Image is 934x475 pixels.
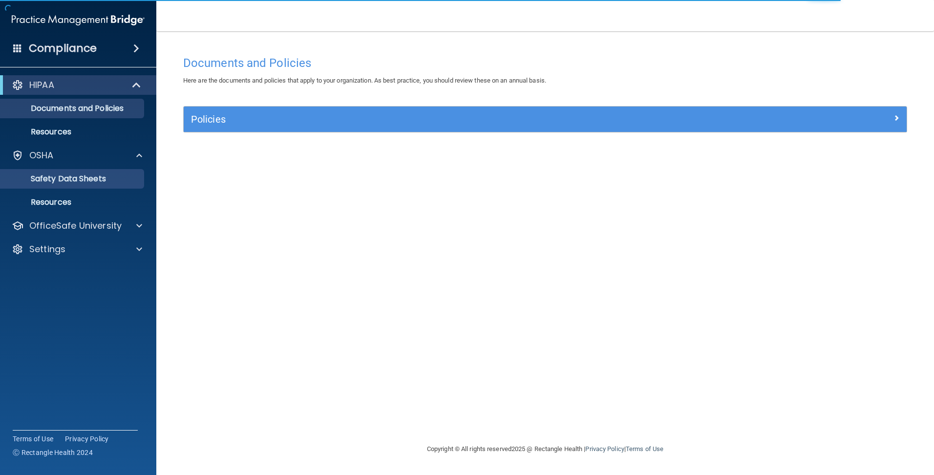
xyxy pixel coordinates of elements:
[6,197,140,207] p: Resources
[6,104,140,113] p: Documents and Policies
[585,445,624,453] a: Privacy Policy
[29,42,97,55] h4: Compliance
[191,111,899,127] a: Policies
[12,150,142,161] a: OSHA
[183,57,907,69] h4: Documents and Policies
[13,434,53,444] a: Terms of Use
[13,448,93,457] span: Ⓒ Rectangle Health 2024
[626,445,663,453] a: Terms of Use
[29,243,65,255] p: Settings
[6,174,140,184] p: Safety Data Sheets
[12,220,142,232] a: OfficeSafe University
[183,77,546,84] span: Here are the documents and policies that apply to your organization. As best practice, you should...
[29,79,54,91] p: HIPAA
[367,433,723,465] div: Copyright © All rights reserved 2025 @ Rectangle Health | |
[6,127,140,137] p: Resources
[12,243,142,255] a: Settings
[12,10,145,30] img: PMB logo
[29,220,122,232] p: OfficeSafe University
[191,114,719,125] h5: Policies
[29,150,54,161] p: OSHA
[12,79,142,91] a: HIPAA
[65,434,109,444] a: Privacy Policy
